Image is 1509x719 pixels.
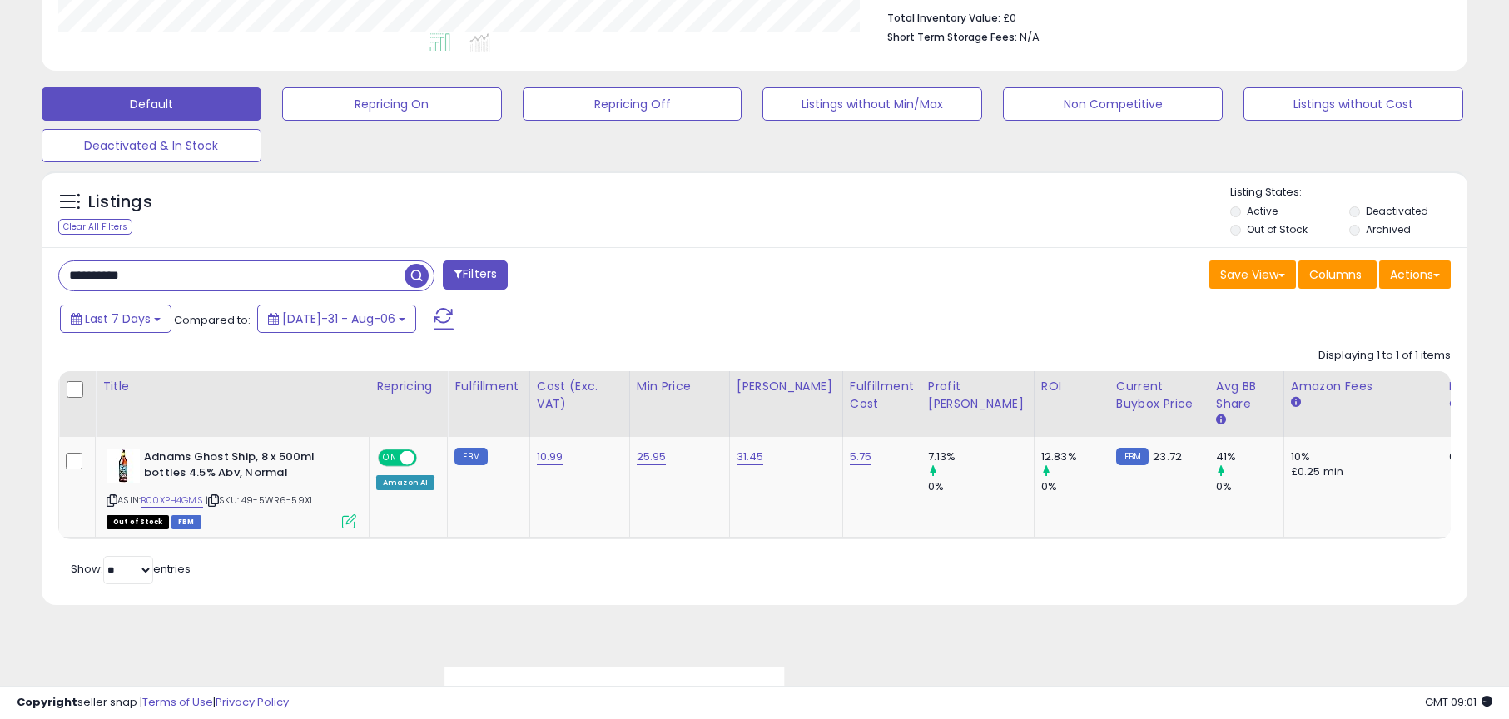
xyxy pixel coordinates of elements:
span: Compared to: [174,312,251,328]
div: Displaying 1 to 1 of 1 items [1318,348,1451,364]
div: [PERSON_NAME] [737,378,836,395]
span: | SKU: 49-5WR6-59XL [206,493,314,507]
label: Active [1247,204,1278,218]
div: 12.83% [1041,449,1109,464]
a: 31.45 [737,449,764,465]
h5: Listings [88,191,152,214]
div: Clear All Filters [58,219,132,235]
small: FBM [454,448,487,465]
img: 41BFxrk5-0L._SL40_.jpg [107,449,140,483]
div: £0.25 min [1291,464,1429,479]
div: Current Buybox Price [1116,378,1202,413]
small: FBM [1116,448,1149,465]
button: Actions [1379,260,1451,289]
div: 0 [1449,449,1501,464]
button: Listings without Cost [1243,87,1463,121]
div: 10% [1291,449,1429,464]
div: Fulfillment Cost [850,378,914,413]
div: 0% [1041,479,1109,494]
button: Save View [1209,260,1296,289]
div: 0% [928,479,1034,494]
a: B00XPH4GMS [141,493,203,508]
div: Repricing [376,378,440,395]
b: Adnams Ghost Ship, 8 x 500ml bottles 4.5% Abv, Normal [144,449,346,484]
small: Avg BB Share. [1216,413,1226,428]
li: £0 [887,7,1438,27]
div: ASIN: [107,449,356,527]
button: Filters [443,260,508,290]
button: Default [42,87,261,121]
button: Columns [1298,260,1377,289]
label: Deactivated [1366,204,1428,218]
small: Amazon Fees. [1291,395,1301,410]
a: 5.75 [850,449,872,465]
b: Total Inventory Value: [887,11,1000,25]
div: Amazon Fees [1291,378,1435,395]
div: Min Price [637,378,722,395]
span: [DATE]-31 - Aug-06 [282,310,395,327]
button: Non Competitive [1003,87,1223,121]
label: Out of Stock [1247,222,1308,236]
div: 41% [1216,449,1283,464]
span: Last 7 Days [85,310,151,327]
div: Fulfillable Quantity [1449,378,1507,413]
span: 23.72 [1153,449,1182,464]
a: 10.99 [537,449,563,465]
b: Short Term Storage Fees: [887,30,1017,44]
p: Listing States: [1230,185,1467,201]
span: FBM [171,515,201,529]
button: Repricing Off [523,87,742,121]
a: 25.95 [637,449,667,465]
div: Avg BB Share [1216,378,1277,413]
div: Amazon AI [376,475,434,490]
div: Profit [PERSON_NAME] [928,378,1027,413]
button: Repricing On [282,87,502,121]
button: Listings without Min/Max [762,87,982,121]
button: Deactivated & In Stock [42,129,261,162]
span: Show: entries [71,561,191,577]
div: 0% [1216,479,1283,494]
span: Columns [1309,266,1362,283]
button: [DATE]-31 - Aug-06 [257,305,416,333]
label: Archived [1366,222,1411,236]
div: Title [102,378,362,395]
div: Cost (Exc. VAT) [537,378,623,413]
button: Last 7 Days [60,305,171,333]
div: ROI [1041,378,1102,395]
span: ON [380,451,400,465]
div: Fulfillment [454,378,522,395]
span: N/A [1020,29,1040,45]
span: All listings that are currently out of stock and unavailable for purchase on Amazon [107,515,169,529]
div: 7.13% [928,449,1034,464]
span: OFF [414,451,441,465]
